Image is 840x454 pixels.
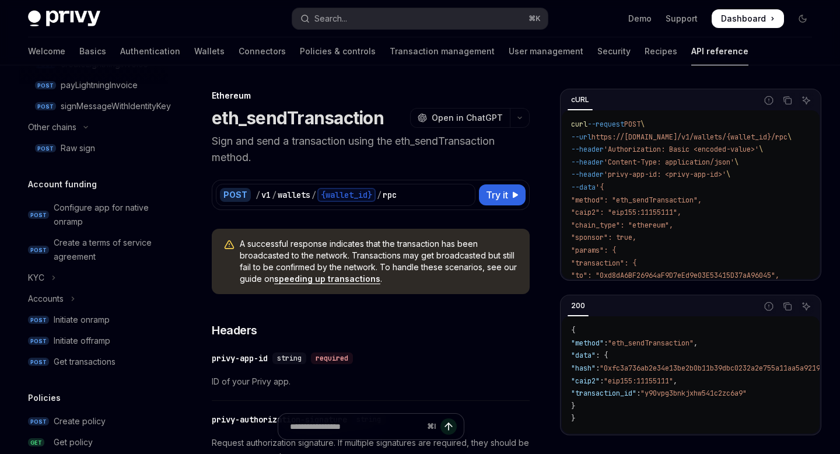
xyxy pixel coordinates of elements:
[604,338,608,348] span: :
[568,93,593,107] div: cURL
[19,432,168,453] a: GETGet policy
[596,364,600,373] span: :
[571,221,673,230] span: "chain_type": "ethereum",
[604,158,734,167] span: 'Content-Type: application/json'
[28,177,97,191] h5: Account funding
[571,259,636,268] span: "transaction": {
[571,132,591,142] span: --url
[596,351,608,360] span: : {
[54,201,161,229] div: Configure app for native onramp
[256,189,260,201] div: /
[223,239,235,251] svg: Warning
[120,37,180,65] a: Authentication
[274,274,380,284] a: speeding up transactions
[780,93,795,108] button: Copy the contents from the code block
[509,37,583,65] a: User management
[645,37,677,65] a: Recipes
[314,12,347,26] div: Search...
[571,145,604,154] span: --header
[19,309,168,330] a: POSTInitiate onramp
[35,102,56,111] span: POST
[571,376,600,386] span: "caip2"
[28,417,49,426] span: POST
[28,11,100,27] img: dark logo
[793,9,812,28] button: Toggle dark mode
[604,170,726,179] span: 'privy-app-id: <privy-app-id>'
[383,189,397,201] div: rpc
[694,338,698,348] span: ,
[28,37,65,65] a: Welcome
[571,208,681,217] span: "caip2": "eip155:11155111",
[19,330,168,351] a: POSTInitiate offramp
[571,120,587,129] span: curl
[261,189,271,201] div: v1
[377,189,381,201] div: /
[290,414,422,439] input: Ask a question...
[640,389,747,398] span: "y90vpg3bnkjxhw541c2zc6a9"
[212,107,384,128] h1: eth_sendTransaction
[19,197,168,232] a: POSTConfigure app for native onramp
[571,183,596,192] span: --data
[571,326,575,335] span: {
[432,112,503,124] span: Open in ChatGPT
[799,299,814,314] button: Ask AI
[624,120,640,129] span: POST
[240,238,518,285] span: A successful response indicates that the transaction has been broadcasted to the network. Transac...
[568,299,589,313] div: 200
[712,9,784,28] a: Dashboard
[28,271,44,285] div: KYC
[726,170,730,179] span: \
[212,133,530,166] p: Sign and send a transaction using the eth_sendTransaction method.
[54,355,116,369] div: Get transactions
[28,120,76,134] div: Other chains
[28,211,49,219] span: POST
[604,145,759,154] span: 'Authorization: Basic <encoded-value>'
[410,108,510,128] button: Open in ChatGPT
[61,99,171,113] div: signMessageWithIdentityKey
[54,334,110,348] div: Initiate offramp
[28,246,49,254] span: POST
[220,188,251,202] div: POST
[486,188,508,202] span: Try it
[19,232,168,267] a: POSTCreate a terms of service agreement
[571,246,616,255] span: "params": {
[528,14,541,23] span: ⌘ K
[79,37,106,65] a: Basics
[761,299,776,314] button: Report incorrect code
[591,132,787,142] span: https://[DOMAIN_NAME]/v1/wallets/{wallet_id}/rpc
[317,188,376,202] div: {wallet_id}
[721,13,766,25] span: Dashboard
[787,132,792,142] span: \
[19,138,168,159] a: POSTRaw sign
[734,158,738,167] span: \
[28,316,49,324] span: POST
[19,267,168,288] button: Toggle KYC section
[571,401,575,411] span: }
[759,145,763,154] span: \
[390,37,495,65] a: Transaction management
[19,117,168,138] button: Toggle Other chains section
[239,37,286,65] a: Connectors
[571,158,604,167] span: --header
[571,195,702,205] span: "method": "eth_sendTransaction",
[600,376,604,386] span: :
[28,292,64,306] div: Accounts
[19,75,168,96] a: POSTpayLightningInvoice
[604,376,673,386] span: "eip155:11155111"
[28,391,61,405] h5: Policies
[571,351,596,360] span: "data"
[54,236,161,264] div: Create a terms of service agreement
[608,338,694,348] span: "eth_sendTransaction"
[61,78,138,92] div: payLightningInvoice
[54,435,93,449] div: Get policy
[54,414,106,428] div: Create policy
[587,120,624,129] span: --request
[212,90,530,102] div: Ethereum
[35,144,56,153] span: POST
[19,351,168,372] a: POSTGet transactions
[666,13,698,25] a: Support
[28,337,49,345] span: POST
[799,93,814,108] button: Ask AI
[28,358,49,366] span: POST
[278,189,310,201] div: wallets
